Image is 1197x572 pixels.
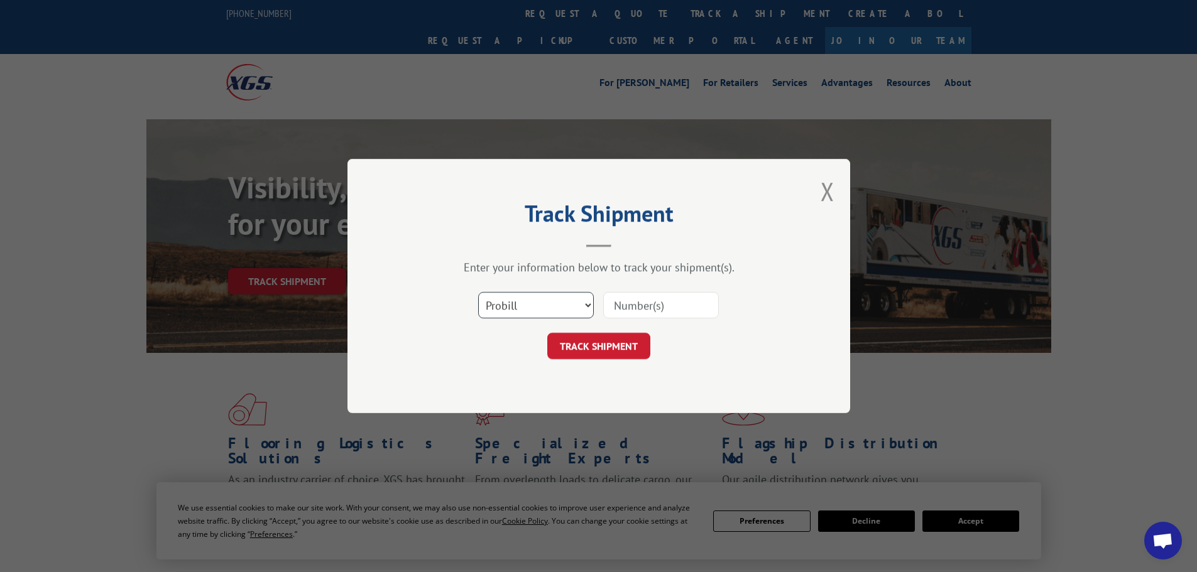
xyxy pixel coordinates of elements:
[410,260,787,274] div: Enter your information below to track your shipment(s).
[547,333,650,359] button: TRACK SHIPMENT
[1144,522,1182,559] div: Open chat
[821,175,834,208] button: Close modal
[603,292,719,318] input: Number(s)
[410,205,787,229] h2: Track Shipment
